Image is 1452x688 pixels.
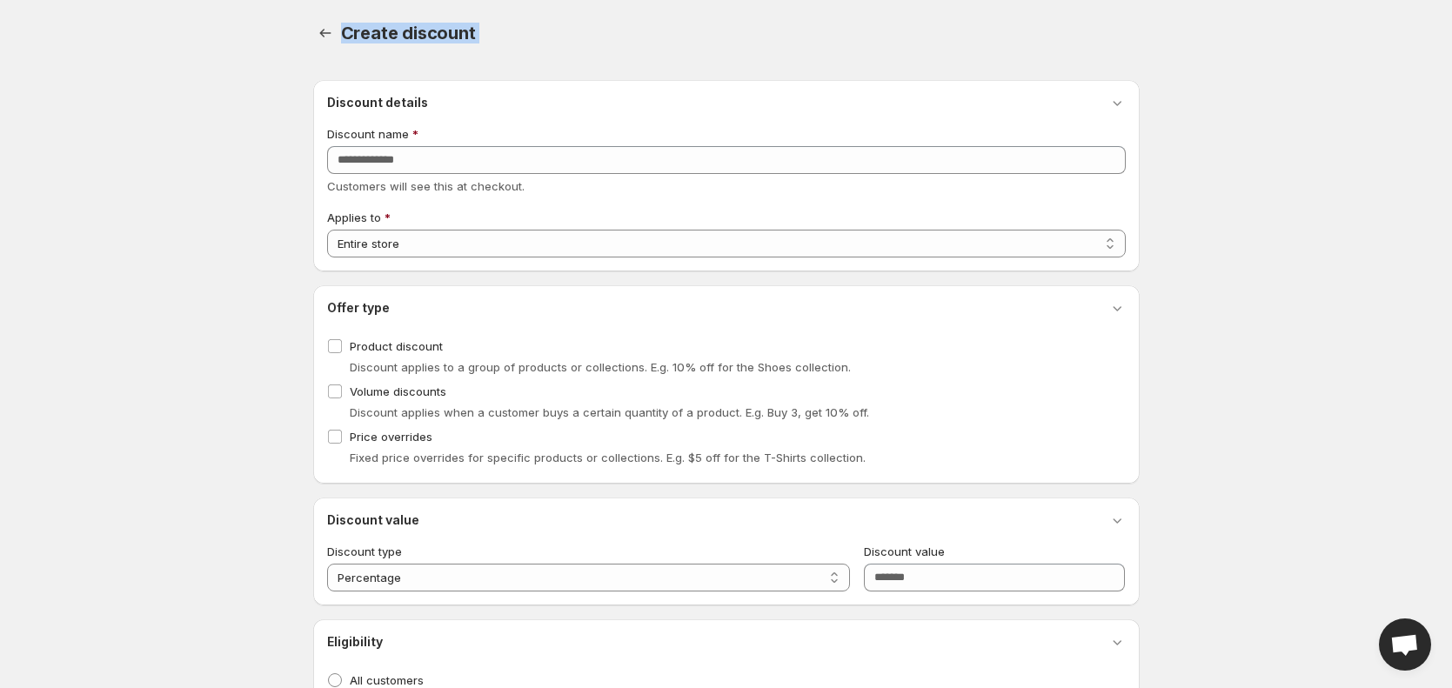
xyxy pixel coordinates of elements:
span: Discount type [327,544,402,558]
a: Open chat [1379,618,1431,671]
h3: Eligibility [327,633,383,651]
span: Discount value [864,544,945,558]
span: Discount applies to a group of products or collections. E.g. 10% off for the Shoes collection. [350,360,851,374]
span: Customers will see this at checkout. [327,179,525,193]
h3: Offer type [327,299,390,317]
span: Discount applies when a customer buys a certain quantity of a product. E.g. Buy 3, get 10% off. [350,405,869,419]
h3: Discount value [327,511,419,529]
span: Volume discounts [350,384,446,398]
span: Product discount [350,339,443,353]
span: Price overrides [350,430,432,444]
span: Applies to [327,210,381,224]
span: Discount name [327,127,409,141]
span: All customers [350,673,424,687]
h3: Discount details [327,94,428,111]
span: Create discount [341,23,476,43]
span: Fixed price overrides for specific products or collections. E.g. $5 off for the T-Shirts collection. [350,451,866,464]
